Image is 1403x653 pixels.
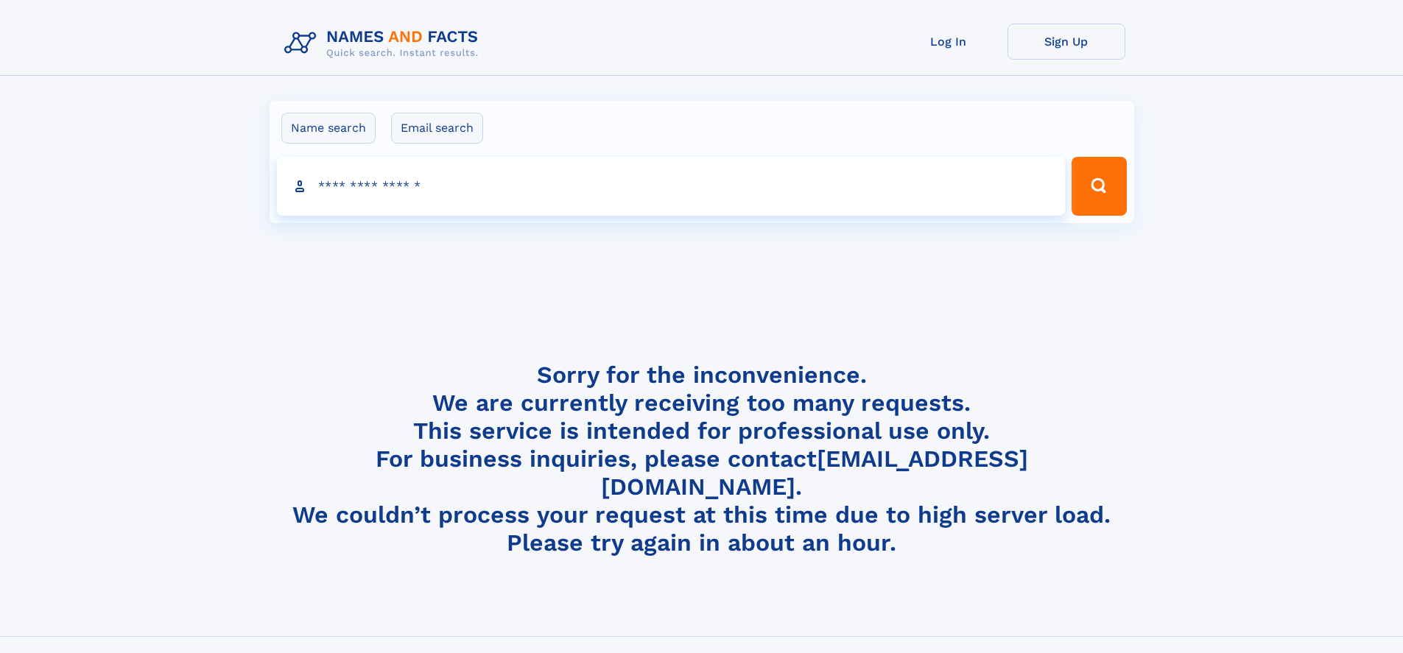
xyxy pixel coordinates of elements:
[601,445,1028,501] a: [EMAIL_ADDRESS][DOMAIN_NAME]
[277,157,1066,216] input: search input
[391,113,483,144] label: Email search
[278,24,490,63] img: Logo Names and Facts
[278,361,1125,557] h4: Sorry for the inconvenience. We are currently receiving too many requests. This service is intend...
[1072,157,1126,216] button: Search Button
[281,113,376,144] label: Name search
[890,24,1008,60] a: Log In
[1008,24,1125,60] a: Sign Up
